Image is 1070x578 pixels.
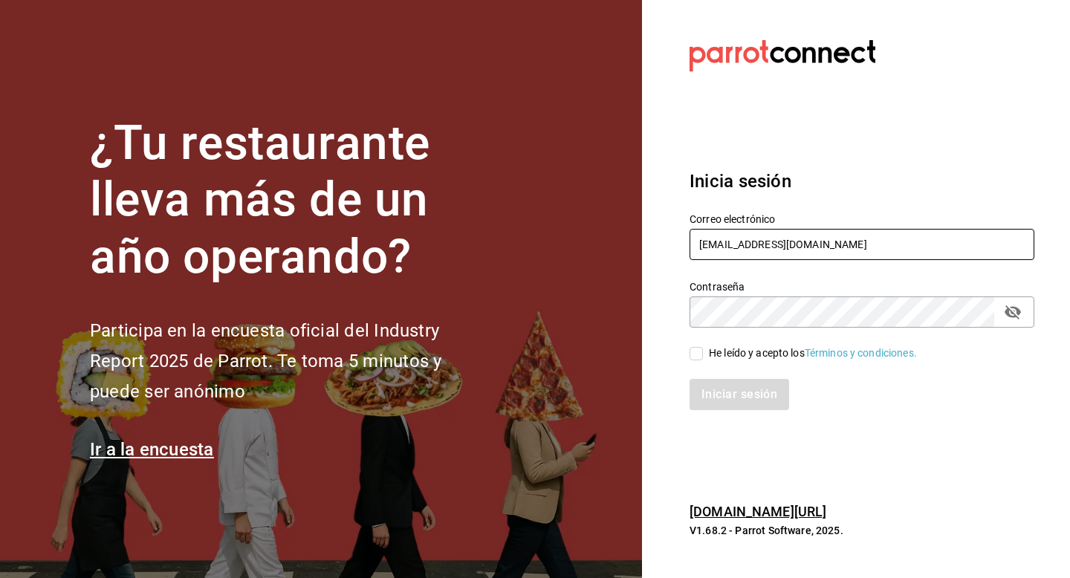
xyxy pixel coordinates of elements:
input: Ingresa tu correo electrónico [690,229,1034,260]
div: He leído y acepto los [709,345,917,361]
h3: Inicia sesión [690,168,1034,195]
a: Términos y condiciones. [805,347,917,359]
button: passwordField [1000,299,1025,325]
label: Correo electrónico [690,213,1034,224]
a: Ir a la encuesta [90,439,214,460]
a: [DOMAIN_NAME][URL] [690,504,826,519]
h2: Participa en la encuesta oficial del Industry Report 2025 de Parrot. Te toma 5 minutos y puede se... [90,316,491,406]
p: V1.68.2 - Parrot Software, 2025. [690,523,1034,538]
h1: ¿Tu restaurante lleva más de un año operando? [90,115,491,286]
label: Contraseña [690,281,1034,291]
